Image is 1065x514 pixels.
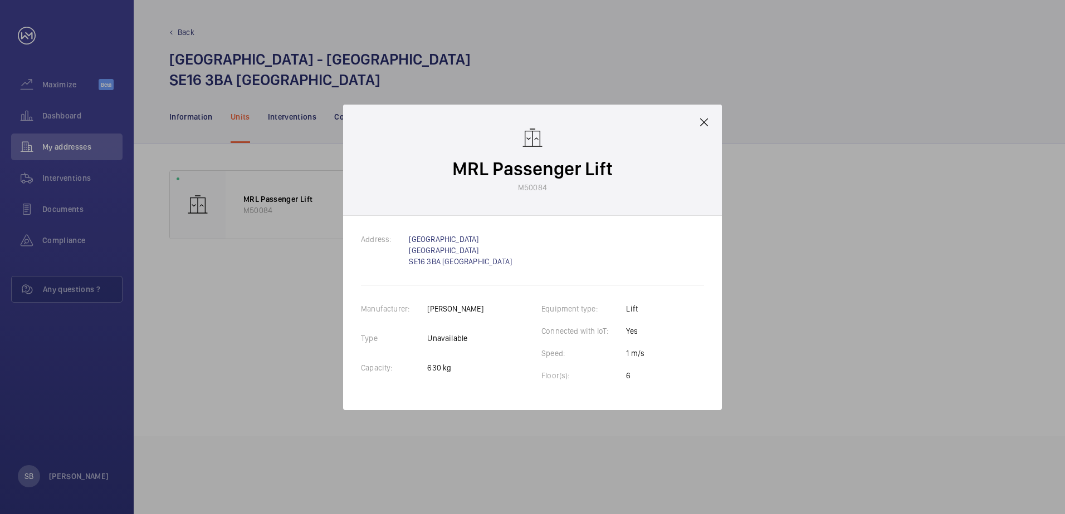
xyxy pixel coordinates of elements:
[361,334,395,343] label: Type
[452,156,613,182] p: MRL Passenger Lift
[361,363,411,372] label: Capacity:
[626,348,644,359] p: 1 m/s
[626,325,644,337] p: Yes
[541,371,588,380] label: Floor(s):
[427,303,483,314] p: [PERSON_NAME]
[541,349,583,358] label: Speed:
[541,327,626,335] label: Connected with IoT:
[541,304,615,313] label: Equipment type:
[521,127,544,149] img: elevator.svg
[361,235,409,244] label: Address:
[518,182,547,193] p: M50084
[409,235,512,266] a: [GEOGRAPHIC_DATA] [GEOGRAPHIC_DATA] SE16 3BA [GEOGRAPHIC_DATA]
[427,362,483,373] p: 630 kg
[427,333,483,344] p: Unavailable
[626,303,644,314] p: Lift
[361,304,427,313] label: Manufacturer:
[626,370,644,381] p: 6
